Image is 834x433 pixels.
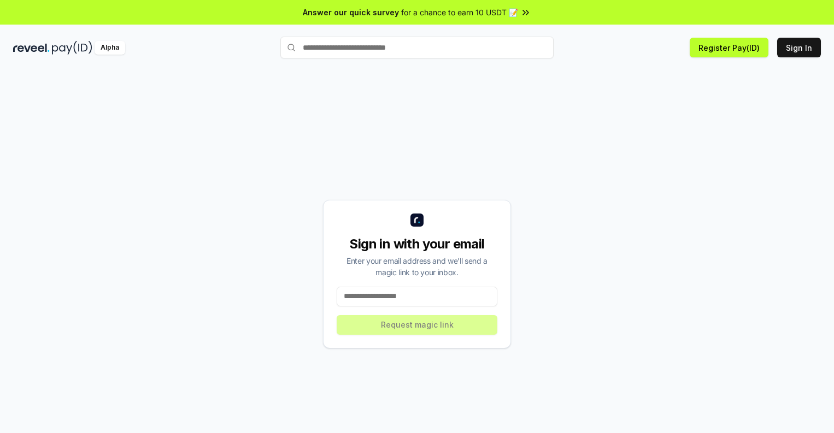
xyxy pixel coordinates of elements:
div: Sign in with your email [337,235,497,253]
button: Sign In [777,38,821,57]
button: Register Pay(ID) [690,38,768,57]
img: pay_id [52,41,92,55]
span: Answer our quick survey [303,7,399,18]
span: for a chance to earn 10 USDT 📝 [401,7,518,18]
div: Alpha [95,41,125,55]
img: logo_small [410,213,424,227]
img: reveel_dark [13,41,50,55]
div: Enter your email address and we’ll send a magic link to your inbox. [337,255,497,278]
